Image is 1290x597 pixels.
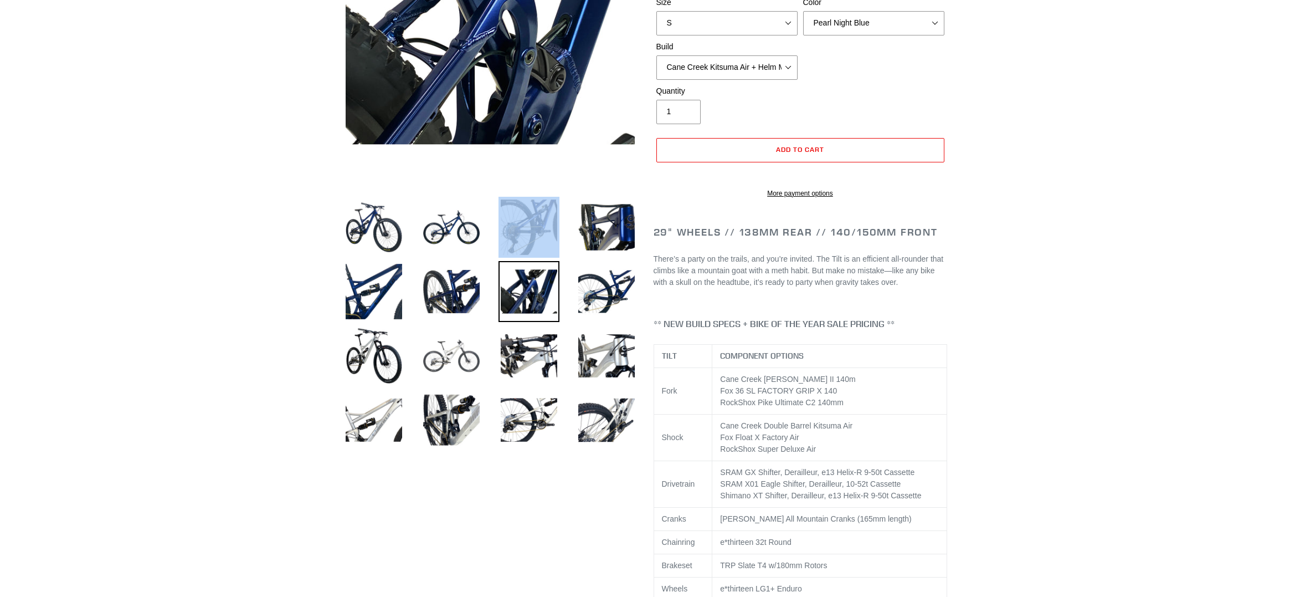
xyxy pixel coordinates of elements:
[776,145,824,154] span: Add to cart
[712,554,947,578] td: TRP Slate T4 w/180mm Rotors
[656,85,798,97] label: Quantity
[421,261,482,322] img: Load image into Gallery viewer, TILT - Complete Bike
[654,226,947,238] h2: 29" Wheels // 138mm Rear // 140/150mm Front
[498,261,559,322] img: Load image into Gallery viewer, TILT - Complete Bike
[712,345,947,368] th: COMPONENT OPTIONS
[576,261,637,322] img: Load image into Gallery viewer, TILT - Complete Bike
[576,390,637,451] img: Load image into Gallery viewer, TILT - Complete Bike
[576,325,637,386] img: Load image into Gallery viewer, TILT - Complete Bike
[654,461,712,508] td: Drivetrain
[654,253,947,288] p: There’s a party on the trails, and you’re invited. The Tilt is an efficient all-rounder that clim...
[343,390,404,451] img: Load image into Gallery viewer, TILT - Complete Bike
[343,325,404,386] img: Load image into Gallery viewer, TILT - Complete Bike
[343,261,404,322] img: Load image into Gallery viewer, TILT - Complete Bike
[498,325,559,386] img: Load image into Gallery viewer, TILT - Complete Bike
[654,554,712,578] td: Brakeset
[421,197,482,258] img: Load image into Gallery viewer, TILT - Complete Bike
[712,415,947,461] td: Cane Creek Double Barrel Kitsuma Air Fox Float X Factory Air RockShox Super Deluxe Air
[654,531,712,554] td: Chainring
[498,390,559,451] img: Load image into Gallery viewer, TILT - Complete Bike
[498,197,559,258] img: Load image into Gallery viewer, TILT - Complete Bike
[656,138,944,162] button: Add to cart
[343,197,404,258] img: Load image into Gallery viewer, TILT - Complete Bike
[576,197,637,258] img: Load image into Gallery viewer, TILT - Complete Bike
[654,415,712,461] td: Shock
[654,368,712,415] td: Fork
[654,508,712,531] td: Cranks
[656,188,944,198] a: More payment options
[712,368,947,415] td: Cane Creek [PERSON_NAME] II 140m Fox 36 SL FACTORY GRIP X 140 RockShox Pike Ultimate C2 140mm
[656,41,798,53] label: Build
[654,345,712,368] th: TILT
[654,319,947,329] h4: ** NEW BUILD SPECS + BIKE OF THE YEAR SALE PRICING **
[421,390,482,451] img: Load image into Gallery viewer, TILT - Complete Bike
[712,508,947,531] td: [PERSON_NAME] All Mountain Cranks (165mm length)
[712,461,947,508] td: SRAM GX Shifter, Derailleur, e13 Helix-R 9-50t Cassette SRAM X01 Eagle Shifter, Derailleur, 10-52...
[421,325,482,386] img: Load image into Gallery viewer, TILT - Complete Bike
[712,531,947,554] td: e*thirteen 32t Round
